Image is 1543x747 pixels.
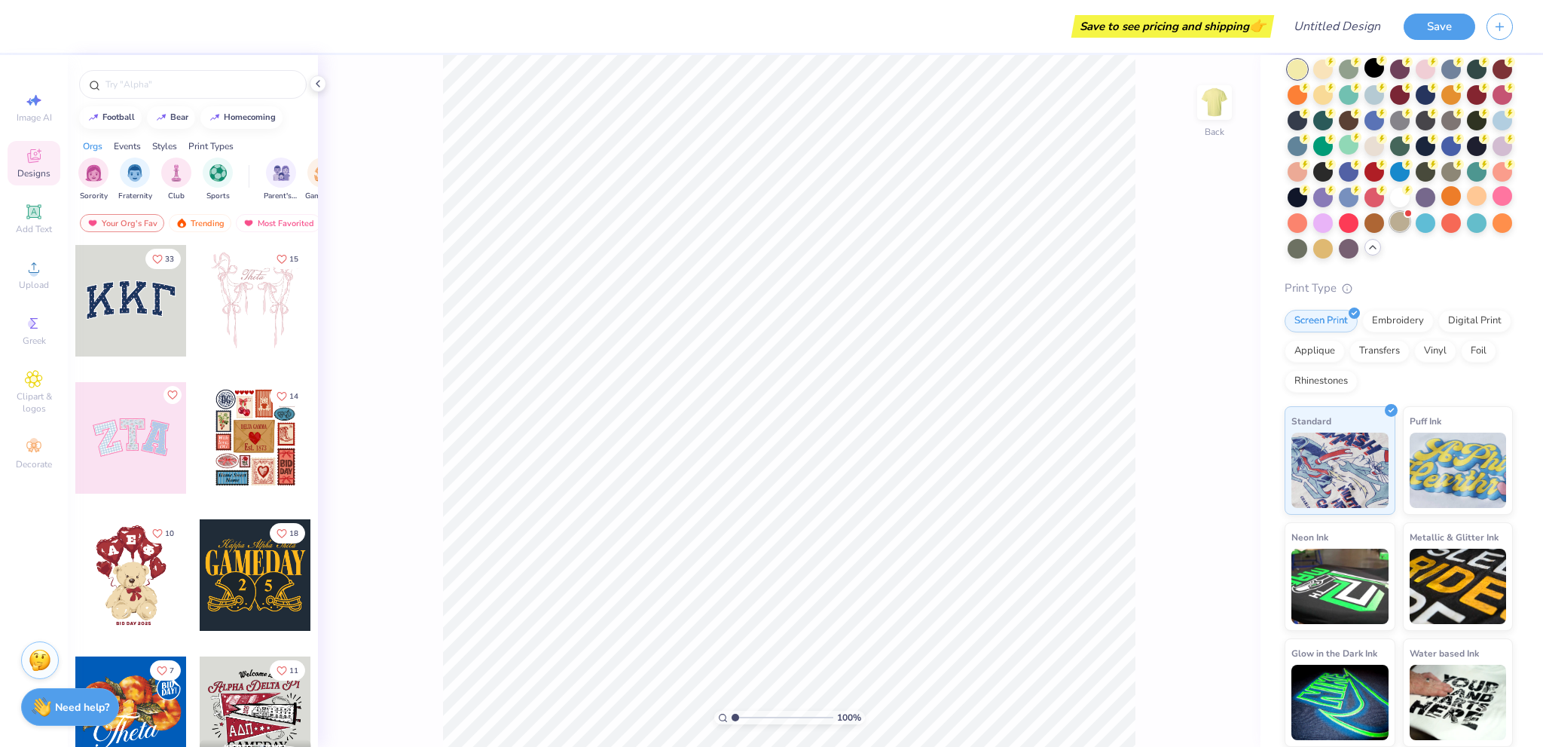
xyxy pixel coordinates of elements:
[200,106,283,129] button: homecoming
[314,164,332,182] img: Game Day Image
[155,113,167,122] img: trend_line.gif
[104,77,297,92] input: Try "Alpha"
[206,191,230,202] span: Sports
[264,158,298,202] div: filter for Parent's Weekend
[17,112,52,124] span: Image AI
[17,167,50,179] span: Designs
[1410,665,1507,740] img: Water based Ink
[114,139,141,153] div: Events
[170,667,174,675] span: 7
[87,113,99,122] img: trend_line.gif
[270,386,305,406] button: Like
[1438,310,1511,332] div: Digital Print
[264,158,298,202] button: filter button
[168,191,185,202] span: Club
[1291,549,1389,624] img: Neon Ink
[1362,310,1434,332] div: Embroidery
[289,393,298,400] span: 14
[23,335,46,347] span: Greek
[209,113,221,122] img: trend_line.gif
[168,164,185,182] img: Club Image
[163,386,182,404] button: Like
[165,530,174,537] span: 10
[19,279,49,291] span: Upload
[152,139,177,153] div: Styles
[161,158,191,202] button: filter button
[1199,87,1230,118] img: Back
[305,191,340,202] span: Game Day
[1205,125,1224,139] div: Back
[289,256,298,263] span: 15
[1410,529,1499,545] span: Metallic & Glitter Ink
[169,214,231,232] div: Trending
[118,191,152,202] span: Fraternity
[270,249,305,269] button: Like
[16,223,52,235] span: Add Text
[1291,645,1377,661] span: Glow in the Dark Ink
[102,113,135,121] div: football
[203,158,233,202] button: filter button
[1291,413,1331,429] span: Standard
[145,523,181,543] button: Like
[1075,15,1270,38] div: Save to see pricing and shipping
[1249,17,1266,35] span: 👉
[1285,310,1358,332] div: Screen Print
[1404,14,1475,40] button: Save
[1285,280,1513,297] div: Print Type
[118,158,152,202] div: filter for Fraternity
[270,660,305,681] button: Like
[1291,665,1389,740] img: Glow in the Dark Ink
[118,158,152,202] button: filter button
[85,164,102,182] img: Sorority Image
[78,158,108,202] div: filter for Sorority
[80,191,108,202] span: Sorority
[1410,413,1441,429] span: Puff Ink
[161,158,191,202] div: filter for Club
[1414,340,1456,363] div: Vinyl
[188,139,234,153] div: Print Types
[16,458,52,470] span: Decorate
[87,218,99,228] img: most_fav.gif
[1461,340,1496,363] div: Foil
[78,158,108,202] button: filter button
[176,218,188,228] img: trending.gif
[243,218,255,228] img: most_fav.gif
[305,158,340,202] button: filter button
[145,249,181,269] button: Like
[270,523,305,543] button: Like
[1291,529,1328,545] span: Neon Ink
[80,214,164,232] div: Your Org's Fav
[1410,645,1479,661] span: Water based Ink
[165,256,174,263] span: 33
[224,113,276,121] div: homecoming
[1291,433,1389,508] img: Standard
[203,158,233,202] div: filter for Sports
[8,390,60,415] span: Clipart & logos
[289,530,298,537] span: 18
[289,667,298,675] span: 11
[1349,340,1410,363] div: Transfers
[1285,340,1345,363] div: Applique
[150,660,181,681] button: Like
[236,214,321,232] div: Most Favorited
[170,113,188,121] div: bear
[79,106,142,129] button: football
[209,164,227,182] img: Sports Image
[83,139,102,153] div: Orgs
[305,158,340,202] div: filter for Game Day
[264,191,298,202] span: Parent's Weekend
[837,711,861,724] span: 100 %
[1410,433,1507,508] img: Puff Ink
[127,164,143,182] img: Fraternity Image
[147,106,195,129] button: bear
[1285,370,1358,393] div: Rhinestones
[273,164,290,182] img: Parent's Weekend Image
[55,700,109,715] strong: Need help?
[1282,11,1392,41] input: Untitled Design
[1410,549,1507,624] img: Metallic & Glitter Ink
